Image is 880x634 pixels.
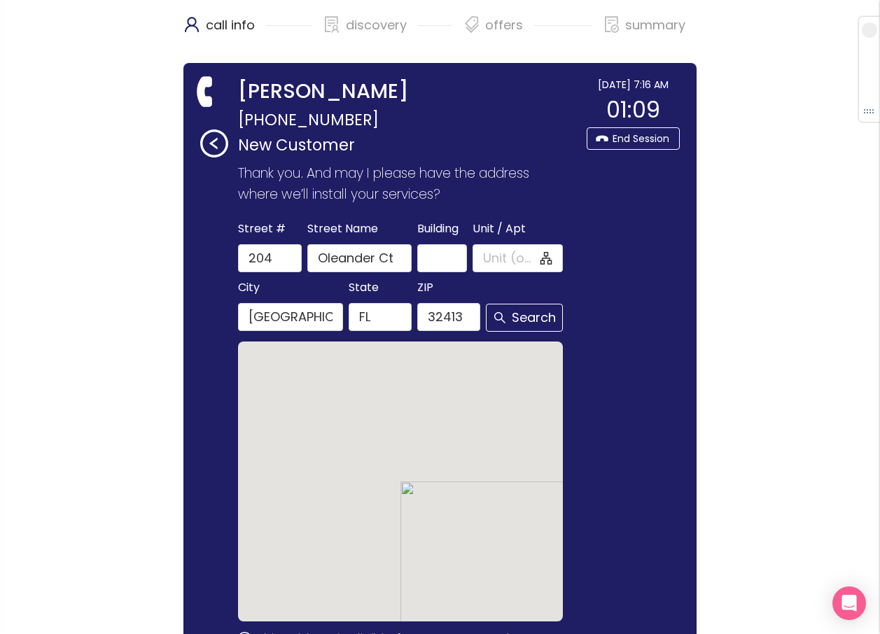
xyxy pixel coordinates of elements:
input: Unit (optional) [483,248,538,268]
div: summary [603,14,685,49]
button: Search [486,304,563,332]
span: user [183,16,200,33]
span: Street # [238,219,286,239]
input: 32413 [417,303,480,331]
div: discovery [323,14,452,49]
p: discovery [346,14,407,36]
span: apartment [540,252,552,265]
div: call info [183,14,312,49]
span: ZIP [417,278,433,297]
span: Building [417,219,459,239]
button: End Session [587,127,680,150]
div: offers [463,14,592,49]
span: tags [463,16,480,33]
span: phone [192,77,221,106]
div: [DATE] 7:16 AM [587,77,680,92]
p: call info [206,14,255,36]
input: Oleander Ct [307,244,412,272]
span: Street Name [307,219,378,239]
input: Panama City Beach [238,303,342,331]
p: summary [625,14,685,36]
div: Open Intercom Messenger [832,586,866,620]
input: 204 [238,244,301,272]
span: Unit / Apt [473,219,526,239]
input: FL [349,303,412,331]
p: Thank you. And may I please have the address where we’ll install your services? [238,163,568,205]
span: file-done [603,16,620,33]
p: New Customer [238,133,580,157]
span: State [349,278,379,297]
span: [PHONE_NUMBER] [238,106,379,133]
span: City [238,278,260,297]
div: 01:09 [587,92,680,127]
strong: [PERSON_NAME] [238,77,409,106]
span: solution [323,16,340,33]
p: offers [485,14,523,36]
